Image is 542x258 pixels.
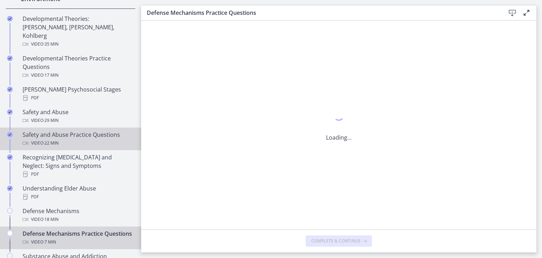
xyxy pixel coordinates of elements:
div: Safety and Abuse Practice Questions [23,130,133,147]
div: Video [23,71,133,80]
div: Video [23,238,133,246]
div: Developmental Theories: [PERSON_NAME], [PERSON_NAME], Kohlberg [23,14,133,48]
div: Safety and Abuse [23,108,133,125]
span: · 22 min [43,139,59,147]
div: Video [23,139,133,147]
i: Completed [7,87,13,92]
div: [PERSON_NAME] Psychosocial Stages [23,85,133,102]
div: 1 [326,109,351,125]
div: Video [23,215,133,224]
i: Completed [7,109,13,115]
div: Understanding Elder Abuse [23,184,133,201]
div: Defense Mechanisms Practice Questions [23,229,133,246]
div: PDF [23,170,133,178]
span: · 29 min [43,116,59,125]
div: PDF [23,94,133,102]
div: Video [23,40,133,48]
span: Complete & continue [311,238,361,244]
i: Completed [7,55,13,61]
span: · 35 min [43,40,59,48]
i: Completed [7,154,13,160]
div: Recognizing [MEDICAL_DATA] and Neglect: Signs and Symptoms [23,153,133,178]
div: Developmental Theories Practice Questions [23,54,133,80]
h3: Defense Mechanisms Practice Questions [147,8,494,17]
i: Completed [7,132,13,137]
p: Loading... [326,133,351,142]
div: PDF [23,193,133,201]
span: · 7 min [43,238,56,246]
button: Complete & continue [306,235,372,247]
i: Completed [7,186,13,191]
div: Defense Mechanisms [23,207,133,224]
div: Video [23,116,133,125]
i: Completed [7,16,13,22]
span: · 18 min [43,215,59,224]
span: · 17 min [43,71,59,80]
